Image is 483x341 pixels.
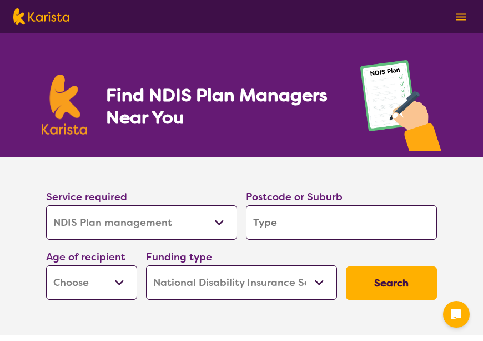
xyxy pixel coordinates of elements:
label: Age of recipient [46,250,125,264]
label: Postcode or Suburb [246,190,343,204]
img: Karista logo [13,8,69,25]
img: Karista logo [42,75,87,135]
img: plan-management [360,60,441,157]
img: menu [456,13,466,21]
label: Service required [46,190,127,204]
input: Type [246,205,437,240]
h1: Find NDIS Plan Managers Near You [106,84,338,129]
button: Search [346,266,437,300]
label: Funding type [146,250,212,264]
